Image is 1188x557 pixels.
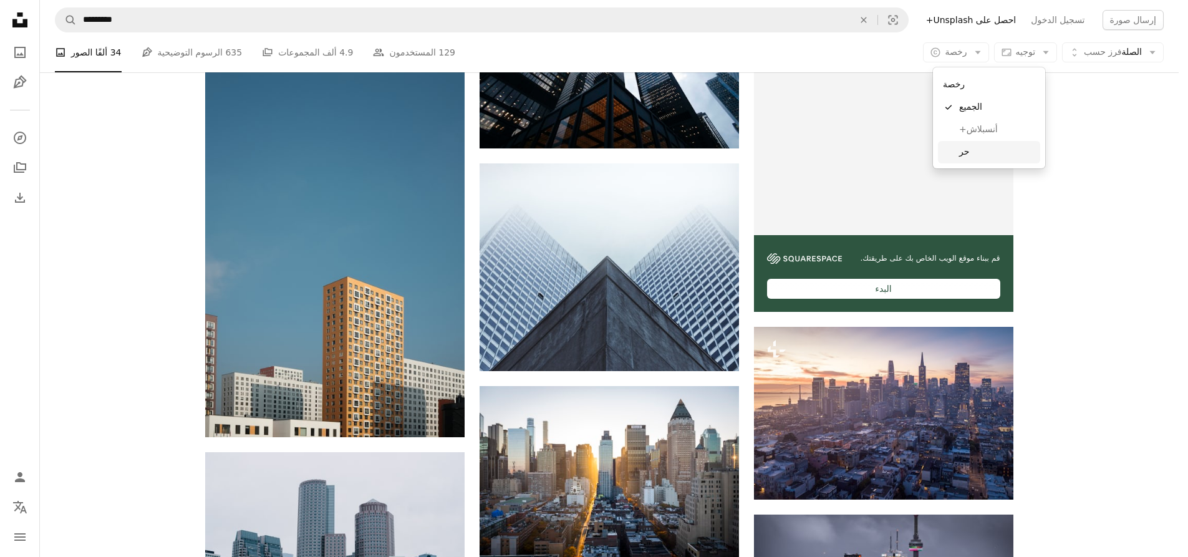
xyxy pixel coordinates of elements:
font: رخصة [943,79,965,89]
font: رخصة [945,47,967,57]
button: توجيه [994,42,1058,62]
div: رخصة [933,67,1045,168]
button: رخصة [923,42,988,62]
font: الجميع [959,102,982,112]
font: حر [959,147,969,157]
font: أنسبلاش+ [959,124,998,134]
